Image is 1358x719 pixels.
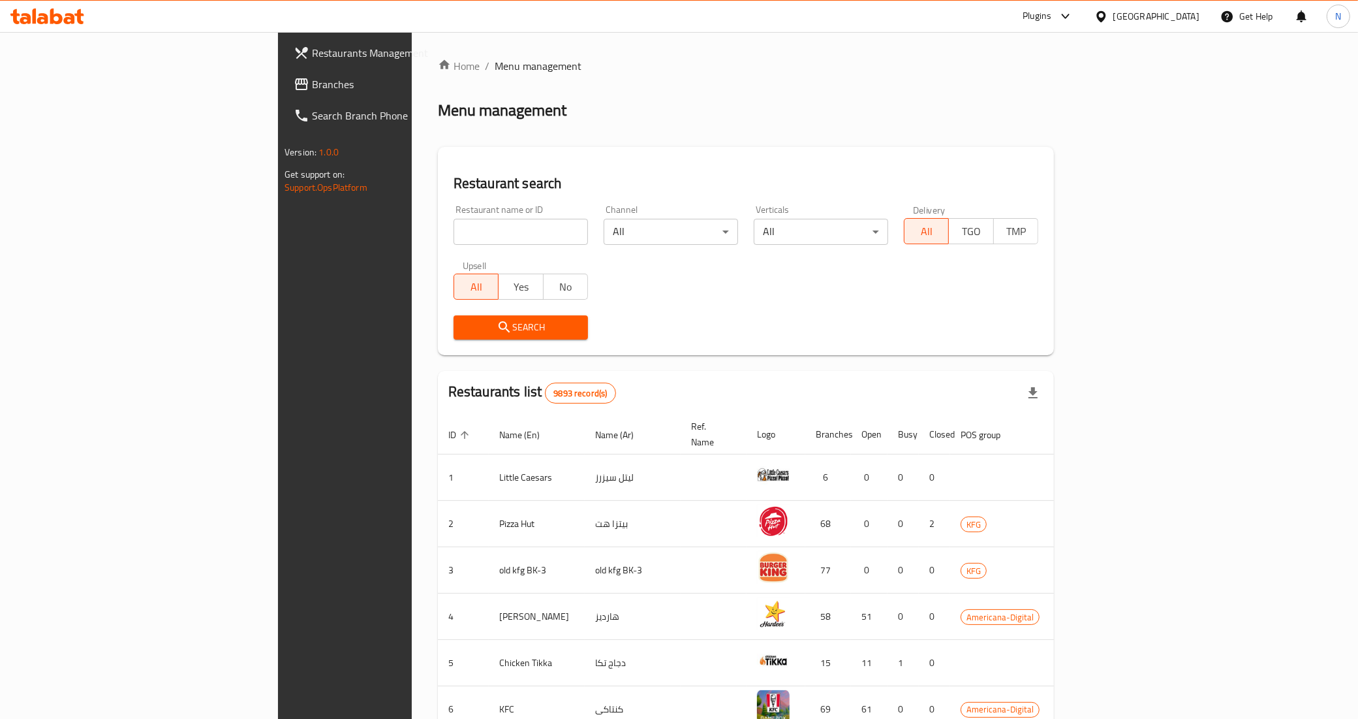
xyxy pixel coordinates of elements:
div: [GEOGRAPHIC_DATA] [1113,9,1199,24]
span: Branches [312,76,495,92]
img: Hardee's [757,598,790,630]
td: 0 [919,640,950,686]
td: [PERSON_NAME] [489,594,585,640]
th: Branches [805,415,851,455]
a: Search Branch Phone [283,100,505,131]
span: KFG [961,564,986,579]
span: Ref. Name [691,419,731,450]
span: Version: [285,144,316,161]
th: Logo [747,415,805,455]
div: Plugins [1023,8,1051,24]
span: 9893 record(s) [546,387,615,400]
button: TMP [993,218,1038,244]
span: Menu management [495,58,581,74]
button: Search [454,315,588,340]
td: old kfg BK-3 [489,547,585,594]
div: Total records count [545,383,615,404]
h2: Menu management [438,100,566,121]
button: TGO [948,218,993,244]
a: Branches [283,69,505,100]
button: Yes [498,274,543,300]
a: Restaurants Management [283,37,505,69]
button: All [904,218,949,244]
div: Export file [1017,377,1049,409]
td: بيتزا هت [585,501,681,547]
td: 0 [851,501,887,547]
td: دجاج تكا [585,640,681,686]
td: 0 [887,594,919,640]
span: ID [448,427,473,443]
td: ليتل سيزرز [585,455,681,501]
button: All [454,274,499,300]
img: Chicken Tikka [757,644,790,677]
td: 68 [805,501,851,547]
label: Delivery [913,205,946,214]
span: Restaurants Management [312,45,495,61]
td: 2 [919,501,950,547]
label: Upsell [463,261,487,270]
td: 77 [805,547,851,594]
a: Support.OpsPlatform [285,179,367,196]
td: 58 [805,594,851,640]
span: TMP [999,222,1033,241]
td: Little Caesars [489,455,585,501]
td: 0 [919,455,950,501]
nav: breadcrumb [438,58,1054,74]
span: Yes [504,278,538,296]
span: Get support on: [285,166,345,183]
th: Closed [919,415,950,455]
span: Americana-Digital [961,702,1039,717]
h2: Restaurant search [454,174,1038,193]
span: TGO [954,222,988,241]
span: N [1335,9,1341,24]
td: 0 [919,594,950,640]
input: Search for restaurant name or ID.. [454,219,588,245]
div: All [754,219,888,245]
span: All [459,278,493,296]
img: old kfg BK-3 [757,551,790,584]
h2: Restaurants list [448,382,616,404]
th: Busy [887,415,919,455]
span: Search [464,319,578,336]
td: Pizza Hut [489,501,585,547]
td: 0 [887,547,919,594]
td: 0 [887,455,919,501]
span: All [910,222,944,241]
span: No [549,278,583,296]
img: Little Caesars [757,458,790,491]
th: Open [851,415,887,455]
td: old kfg BK-3 [585,547,681,594]
td: 11 [851,640,887,686]
span: Americana-Digital [961,610,1039,625]
td: 51 [851,594,887,640]
td: 0 [851,547,887,594]
td: هارديز [585,594,681,640]
td: 0 [919,547,950,594]
td: 6 [805,455,851,501]
td: 15 [805,640,851,686]
td: 0 [887,501,919,547]
span: POS group [961,427,1017,443]
button: No [543,274,588,300]
span: Name (En) [499,427,557,443]
div: All [604,219,738,245]
span: Search Branch Phone [312,108,495,123]
span: Name (Ar) [595,427,651,443]
td: 1 [887,640,919,686]
img: Pizza Hut [757,505,790,537]
td: Chicken Tikka [489,640,585,686]
td: 0 [851,455,887,501]
span: KFG [961,517,986,532]
span: 1.0.0 [318,144,339,161]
